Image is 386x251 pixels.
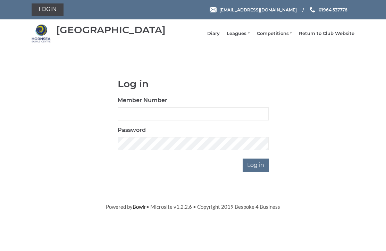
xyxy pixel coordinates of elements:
a: Competitions [257,30,292,37]
a: Diary [207,30,220,37]
span: [EMAIL_ADDRESS][DOMAIN_NAME] [219,7,297,12]
h1: Log in [118,79,269,89]
a: Login [32,3,64,16]
div: [GEOGRAPHIC_DATA] [56,25,166,35]
a: Return to Club Website [299,30,354,37]
span: 01964 537776 [319,7,347,12]
label: Member Number [118,96,167,105]
a: Leagues [227,30,250,37]
label: Password [118,126,146,134]
a: Bowlr [133,204,146,210]
a: Email [EMAIL_ADDRESS][DOMAIN_NAME] [210,7,297,13]
img: Email [210,7,217,12]
img: Hornsea Bowls Centre [32,24,51,43]
span: Powered by • Microsite v1.2.2.6 • Copyright 2019 Bespoke 4 Business [106,204,280,210]
input: Log in [243,159,269,172]
a: Phone us 01964 537776 [309,7,347,13]
img: Phone us [310,7,315,12]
